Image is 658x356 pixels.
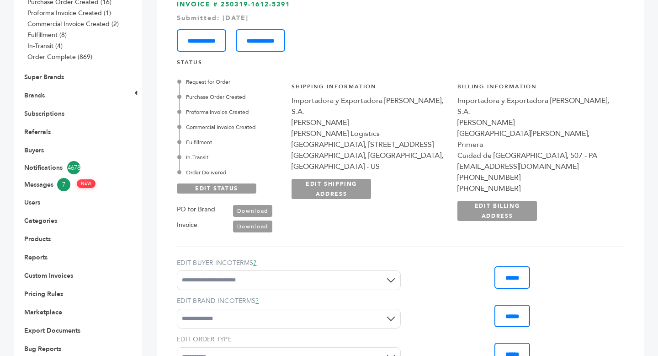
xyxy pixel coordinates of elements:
[177,204,215,215] label: PO for Brand
[24,271,73,280] a: Custom Invoices
[57,178,70,191] span: 7
[177,297,401,306] label: EDIT BRAND INCOTERMS
[177,259,401,268] label: EDIT BUYER INCOTERMS
[27,9,111,17] a: Proforma Invoice Created (1)
[24,161,117,174] a: Notifications4678
[177,14,624,23] div: Submitted: [DATE]
[292,83,448,95] h4: Shipping Information
[179,138,281,146] div: Fulfillment
[457,95,614,117] div: Importadora y Exportadora [PERSON_NAME], S.A.
[253,259,256,267] a: ?
[24,235,51,243] a: Products
[179,108,281,116] div: Proforma Invoice Created
[233,221,272,232] a: Download
[457,183,614,194] div: [PHONE_NUMBER]
[27,31,67,39] a: Fulfillment (8)
[177,220,197,231] label: Invoice
[457,150,614,161] div: Cuidad de [GEOGRAPHIC_DATA], 507 - PA
[24,146,44,155] a: Buyers
[292,150,448,172] div: [GEOGRAPHIC_DATA], [GEOGRAPHIC_DATA], [GEOGRAPHIC_DATA] - US
[292,95,448,117] div: Importadora y Exportadora [PERSON_NAME], S.A.
[24,290,63,298] a: Pricing Rules
[457,83,614,95] h4: Billing Information
[24,73,64,81] a: Super Brands
[27,20,119,28] a: Commercial Invoice Created (2)
[24,128,51,136] a: Referrals
[27,53,92,61] a: Order Complete (869)
[457,128,614,150] div: [GEOGRAPHIC_DATA][PERSON_NAME], Primera
[24,345,61,353] a: Bug Reports
[179,93,281,101] div: Purchase Order Created
[77,179,96,188] span: NEW
[179,153,281,162] div: In-Transit
[24,178,117,191] a: Messages7 NEW
[24,253,48,262] a: Reports
[24,109,64,118] a: Subscriptions
[292,179,371,199] a: EDIT SHIPPING ADDRESS
[177,59,624,71] h4: STATUS
[292,117,448,128] div: [PERSON_NAME]
[67,161,80,174] span: 4678
[233,205,272,217] a: Download
[457,201,537,221] a: EDIT BILLING ADDRESS
[24,91,45,100] a: Brands
[24,198,40,207] a: Users
[292,128,448,150] div: [PERSON_NAME] Logistics [GEOGRAPHIC_DATA], [STREET_ADDRESS]
[177,183,256,194] a: EDIT STATUS
[24,326,80,335] a: Export Documents
[27,42,63,50] a: In-Transit (4)
[255,297,259,305] a: ?
[457,172,614,183] div: [PHONE_NUMBER]
[24,308,62,317] a: Marketplace
[179,168,281,177] div: Order Delivered
[457,161,614,172] div: [EMAIL_ADDRESS][DOMAIN_NAME]
[177,335,401,344] label: EDIT ORDER TYPE
[24,216,57,225] a: Categories
[179,123,281,131] div: Commercial Invoice Created
[179,78,281,86] div: Request for Order
[457,117,614,128] div: [PERSON_NAME]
